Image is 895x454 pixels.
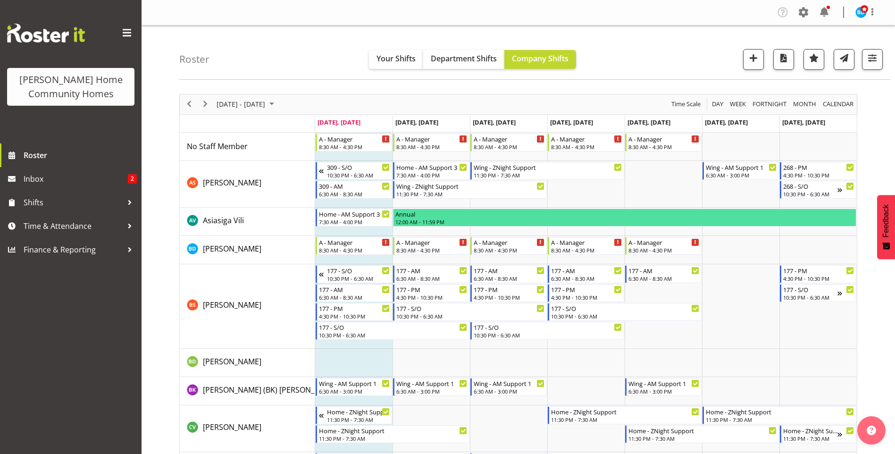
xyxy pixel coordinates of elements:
img: Rosterit website logo [7,24,85,42]
span: Finance & Reporting [24,243,123,257]
div: Billie Sothern"s event - 177 - AM Begin From Wednesday, October 1, 2025 at 6:30:00 AM GMT+13:00 E... [470,265,547,283]
button: Feedback - Show survey [877,195,895,259]
button: Timeline Week [728,98,748,110]
div: Billie Sothern"s event - 177 - PM Begin From Sunday, October 5, 2025 at 4:30:00 PM GMT+13:00 Ends... [780,265,856,283]
button: Timeline Month [792,98,818,110]
button: Next [199,98,212,110]
span: calendar [822,98,854,110]
div: 8:30 AM - 4:30 PM [474,143,544,151]
div: 177 - PM [396,285,467,294]
span: Time Scale [670,98,702,110]
a: [PERSON_NAME] [203,421,261,433]
a: [PERSON_NAME] [203,356,261,367]
span: [DATE], [DATE] [550,118,593,126]
div: 10:30 PM - 6:30 AM [327,171,390,179]
div: Wing - ZNight Support [474,162,622,172]
div: Home - ZNight Support [628,426,777,435]
div: Billie Sothern"s event - 177 - PM Begin From Monday, September 29, 2025 at 4:30:00 PM GMT+13:00 E... [316,303,392,321]
div: 177 - AM [628,266,699,275]
div: 309 - S/O [327,162,390,172]
div: 4:30 PM - 10:30 PM [319,312,390,320]
div: Barbara Dunlop"s event - A - Manager Begin From Thursday, October 2, 2025 at 8:30:00 AM GMT+13:00... [548,237,624,255]
a: No Staff Member [187,141,248,152]
span: [DATE] - [DATE] [216,98,266,110]
div: 309 - AM [319,181,390,191]
div: 177 - AM [551,266,622,275]
div: Wing - AM Support 1 [396,378,467,388]
td: No Staff Member resource [180,133,315,161]
div: 4:30 PM - 10:30 PM [783,275,854,282]
button: Download a PDF of the roster according to the set date range. [773,49,794,70]
a: [PERSON_NAME] [203,243,261,254]
div: 6:30 AM - 3:00 PM [396,387,467,395]
div: Barbara Dunlop"s event - A - Manager Begin From Tuesday, September 30, 2025 at 8:30:00 AM GMT+13:... [393,237,469,255]
div: 11:30 PM - 7:30 AM [396,190,544,198]
div: 8:30 AM - 4:30 PM [628,143,699,151]
span: Feedback [882,204,890,237]
div: 4:30 PM - 10:30 PM [551,294,622,301]
div: 6:30 AM - 8:30 AM [551,275,622,282]
div: Cheenee Vargas"s event - Home - ZNight Support Begin From Monday, September 29, 2025 at 11:30:00 ... [316,425,469,443]
button: Highlight an important date within the roster. [803,49,824,70]
span: No Staff Member [187,141,248,151]
div: Barbara Dunlop"s event - A - Manager Begin From Monday, September 29, 2025 at 8:30:00 AM GMT+13:0... [316,237,392,255]
div: Brijesh (BK) Kachhadiya"s event - Wing - AM Support 1 Begin From Wednesday, October 1, 2025 at 6:... [470,378,547,396]
div: 268 - PM [783,162,854,172]
td: Billie-Rose Dunlop resource [180,349,315,377]
div: Arshdeep Singh"s event - 309 - AM Begin From Monday, September 29, 2025 at 6:30:00 AM GMT+13:00 E... [316,181,392,199]
div: [PERSON_NAME] Home Community Homes [17,73,125,101]
div: 177 - AM [319,285,390,294]
button: Department Shifts [423,50,504,69]
div: 268 - S/O [783,181,837,191]
div: 177 - S/O [474,322,622,332]
div: 11:30 PM - 7:30 AM [327,416,390,423]
div: 11:30 PM - 7:30 AM [551,416,699,423]
div: Home - AM Support 3 [396,162,467,172]
div: 4:30 PM - 10:30 PM [474,294,544,301]
div: Asiasiga Vili"s event - Annual Begin From Tuesday, September 30, 2025 at 12:00:00 AM GMT+13:00 En... [393,209,856,227]
div: 11:30 PM - 7:30 AM [474,171,622,179]
div: 177 - AM [396,266,467,275]
div: Billie Sothern"s event - 177 - S/O Begin From Monday, September 29, 2025 at 10:30:00 PM GMT+13:00... [316,322,469,340]
span: Time & Attendance [24,219,123,233]
span: Roster [24,148,137,162]
div: Cheenee Vargas"s event - Home - ZNight Support Begin From Friday, October 3, 2025 at 11:30:00 PM ... [625,425,779,443]
div: 6:30 AM - 8:30 AM [319,294,390,301]
div: A - Manager [628,134,699,143]
div: Cheenee Vargas"s event - Home - ZNight Support Begin From Sunday, September 28, 2025 at 11:30:00 ... [316,406,392,424]
div: 8:30 AM - 4:30 PM [396,143,467,151]
span: [DATE], [DATE] [318,118,360,126]
div: A - Manager [474,237,544,247]
div: 4:30 PM - 10:30 PM [396,294,467,301]
div: Home - AM Support 3 [319,209,390,219]
div: Cheenee Vargas"s event - Home - ZNight Support Begin From Saturday, October 4, 2025 at 11:30:00 P... [703,406,856,424]
span: Fortnight [752,98,787,110]
span: Inbox [24,172,128,186]
div: Arshdeep Singh"s event - 309 - S/O Begin From Sunday, September 28, 2025 at 10:30:00 PM GMT+13:00... [316,162,392,180]
div: 7:30 AM - 4:00 PM [319,218,390,226]
div: A - Manager [628,237,699,247]
div: Billie Sothern"s event - 177 - PM Begin From Tuesday, September 30, 2025 at 4:30:00 PM GMT+13:00 ... [393,284,469,302]
span: [DATE], [DATE] [395,118,438,126]
div: 6:30 AM - 3:00 PM [474,387,544,395]
div: Arshdeep Singh"s event - Wing - ZNight Support Begin From Wednesday, October 1, 2025 at 11:30:00 ... [470,162,624,180]
div: 10:30 PM - 6:30 AM [783,190,837,198]
div: Sep 29 - Oct 05, 2025 [213,94,280,114]
div: Billie Sothern"s event - 177 - S/O Begin From Tuesday, September 30, 2025 at 10:30:00 PM GMT+13:0... [393,303,547,321]
button: Previous [183,98,196,110]
span: [DATE], [DATE] [473,118,516,126]
span: Asiasiga Vili [203,215,244,226]
span: Shifts [24,195,123,210]
div: Wing - AM Support 1 [628,378,699,388]
div: Cheenee Vargas"s event - Home - ZNight Support Begin From Thursday, October 2, 2025 at 11:30:00 P... [548,406,702,424]
span: 2 [128,174,137,184]
div: 11:30 PM - 7:30 AM [783,435,837,442]
span: [DATE], [DATE] [782,118,825,126]
div: 10:30 PM - 6:30 AM [474,331,622,339]
div: Brijesh (BK) Kachhadiya"s event - Wing - AM Support 1 Begin From Monday, September 29, 2025 at 6:... [316,378,392,396]
div: 8:30 AM - 4:30 PM [551,143,622,151]
div: Billie Sothern"s event - 177 - AM Begin From Monday, September 29, 2025 at 6:30:00 AM GMT+13:00 E... [316,284,392,302]
div: Arshdeep Singh"s event - Home - AM Support 3 Begin From Tuesday, September 30, 2025 at 7:30:00 AM... [393,162,469,180]
div: No Staff Member"s event - A - Manager Begin From Monday, September 29, 2025 at 8:30:00 AM GMT+13:... [316,134,392,151]
button: September 2025 [215,98,278,110]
